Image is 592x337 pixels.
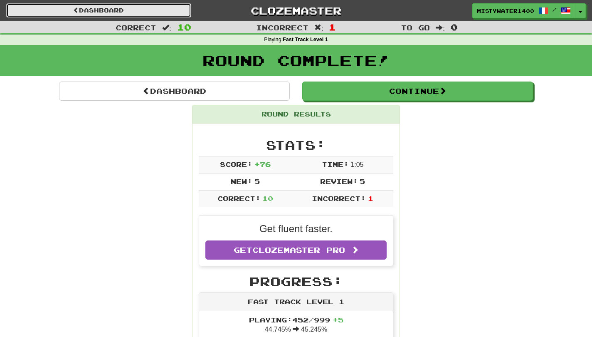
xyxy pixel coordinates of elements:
[329,22,336,32] span: 1
[6,3,191,17] a: Dashboard
[231,177,252,185] span: New:
[333,316,343,324] span: + 5
[192,105,400,124] div: Round Results
[436,24,445,31] span: :
[401,23,430,32] span: To go
[350,161,363,168] span: 1 : 0 5
[205,240,387,260] a: GetClozemaster Pro
[177,22,191,32] span: 10
[217,194,261,202] span: Correct:
[59,82,290,101] a: Dashboard
[472,3,575,18] a: MistyWater1400 /
[3,52,589,69] h1: Round Complete!
[249,316,343,324] span: Playing: 452 / 999
[256,23,308,32] span: Incorrect
[477,7,534,15] span: MistyWater1400
[199,293,393,311] div: Fast Track Level 1
[451,22,458,32] span: 0
[322,160,349,168] span: Time:
[314,24,323,31] span: :
[254,177,260,185] span: 5
[254,160,271,168] span: + 76
[116,23,156,32] span: Correct
[199,138,393,152] h2: Stats:
[320,177,358,185] span: Review:
[368,194,373,202] span: 1
[302,82,533,101] button: Continue
[162,24,171,31] span: :
[312,194,366,202] span: Incorrect:
[360,177,365,185] span: 5
[199,275,393,288] h2: Progress:
[205,222,387,236] p: Get fluent faster.
[262,194,273,202] span: 10
[283,37,328,42] strong: Fast Track Level 1
[204,3,389,18] a: Clozemaster
[252,245,345,255] span: Clozemaster Pro
[553,7,557,12] span: /
[220,160,252,168] span: Score:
